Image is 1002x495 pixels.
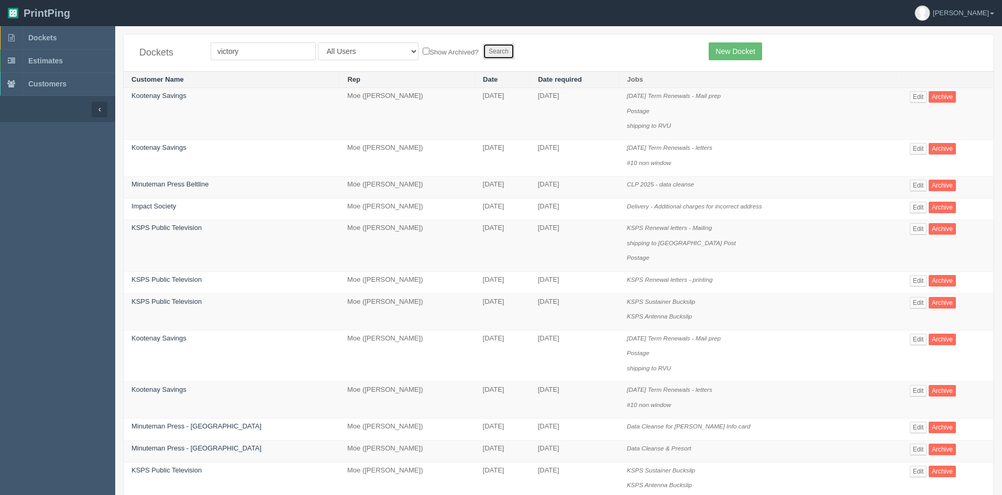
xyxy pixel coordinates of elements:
a: New Docket [709,42,762,60]
span: Dockets [28,34,57,42]
a: Archive [929,180,956,191]
a: Date required [538,75,582,83]
a: Rep [347,75,360,83]
td: [DATE] [475,177,530,199]
a: Minuteman Press - [GEOGRAPHIC_DATA] [131,422,261,430]
td: [DATE] [475,198,530,220]
a: Archive [929,91,956,103]
td: [DATE] [530,140,619,177]
td: [DATE] [530,441,619,463]
a: Archive [929,444,956,455]
th: Jobs [619,71,902,88]
i: Postage [627,349,649,356]
a: Archive [929,297,956,309]
span: Estimates [28,57,63,65]
label: Show Archived? [423,46,478,58]
td: Moe ([PERSON_NAME]) [339,88,475,140]
td: [DATE] [475,293,530,330]
td: Moe ([PERSON_NAME]) [339,140,475,177]
td: [DATE] [530,271,619,293]
td: Moe ([PERSON_NAME]) [339,382,475,419]
a: Customer Name [131,75,184,83]
i: shipping to RVU [627,365,671,371]
td: [DATE] [475,271,530,293]
td: Moe ([PERSON_NAME]) [339,177,475,199]
i: [DATE] Term Renewals - letters [627,386,712,393]
a: Archive [929,143,956,155]
i: CLP 2025 - data cleanse [627,181,694,188]
input: Search [483,43,514,59]
input: Show Archived? [423,48,430,54]
td: Moe ([PERSON_NAME]) [339,330,475,382]
td: [DATE] [530,382,619,419]
i: KSPS Sustainer Buckslip [627,298,696,305]
img: avatar_default-7531ab5dedf162e01f1e0bb0964e6a185e93c5c22dfe317fb01d7f8cd2b1632c.jpg [915,6,930,20]
a: Kootenay Savings [131,386,186,393]
a: Edit [910,180,927,191]
td: [DATE] [475,220,530,272]
td: Moe ([PERSON_NAME]) [339,220,475,272]
i: KSPS Renewal letters - Mailing [627,224,712,231]
i: shipping to [GEOGRAPHIC_DATA] Post [627,239,736,246]
td: [DATE] [530,177,619,199]
td: Moe ([PERSON_NAME]) [339,198,475,220]
td: [DATE] [475,441,530,463]
i: [DATE] Term Renewals - Mail prep [627,92,721,99]
h4: Dockets [139,48,195,58]
a: Archive [929,275,956,287]
td: [DATE] [475,140,530,177]
i: KSPS Antenna Buckslip [627,313,692,320]
a: Edit [910,202,927,213]
td: [DATE] [530,88,619,140]
i: KSPS Antenna Buckslip [627,481,692,488]
a: KSPS Public Television [131,224,202,232]
a: Archive [929,385,956,397]
a: Edit [910,91,927,103]
i: Delivery - Additional charges for incorrect address [627,203,762,210]
td: Moe ([PERSON_NAME]) [339,271,475,293]
a: KSPS Public Television [131,276,202,283]
i: KSPS Sustainer Buckslip [627,467,696,474]
i: Data Cleanse for [PERSON_NAME] Info card [627,423,751,430]
span: Customers [28,80,67,88]
i: [DATE] Term Renewals - Mail prep [627,335,721,342]
a: Kootenay Savings [131,334,186,342]
i: Postage [627,254,649,261]
a: Impact Society [131,202,176,210]
a: Edit [910,422,927,433]
a: Archive [929,422,956,433]
a: Edit [910,334,927,345]
td: [DATE] [475,419,530,441]
a: Edit [910,444,927,455]
i: #10 non window [627,401,671,408]
a: KSPS Public Television [131,466,202,474]
a: Archive [929,334,956,345]
td: [DATE] [530,198,619,220]
td: [DATE] [475,88,530,140]
a: Archive [929,223,956,235]
a: Archive [929,202,956,213]
td: [DATE] [530,220,619,272]
a: Edit [910,275,927,287]
a: Kootenay Savings [131,144,186,151]
a: KSPS Public Television [131,298,202,305]
td: Moe ([PERSON_NAME]) [339,419,475,441]
a: Minuteman Press - [GEOGRAPHIC_DATA] [131,444,261,452]
a: Minuteman Press Beltline [131,180,208,188]
a: Kootenay Savings [131,92,186,100]
td: [DATE] [475,382,530,419]
a: Edit [910,297,927,309]
i: [DATE] Term Renewals - letters [627,144,712,151]
a: Edit [910,143,927,155]
a: Edit [910,223,927,235]
td: [DATE] [530,330,619,382]
td: [DATE] [530,293,619,330]
input: Customer Name [211,42,316,60]
i: Postage [627,107,649,114]
i: #10 non window [627,159,671,166]
a: Edit [910,466,927,477]
td: Moe ([PERSON_NAME]) [339,293,475,330]
a: Date [483,75,498,83]
td: [DATE] [530,419,619,441]
a: Archive [929,466,956,477]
